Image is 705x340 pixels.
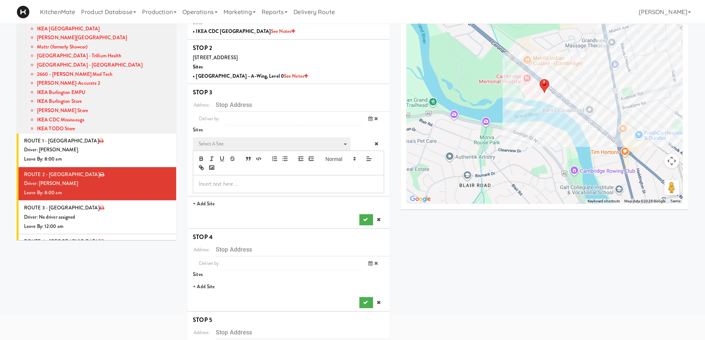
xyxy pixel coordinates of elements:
[193,19,203,26] b: Sites
[37,61,171,70] li: [GEOGRAPHIC_DATA] - [GEOGRAPHIC_DATA]
[37,97,171,106] li: IKEA Burlington Store
[193,63,203,70] b: Sites
[193,53,384,63] div: [STREET_ADDRESS]
[37,70,171,79] li: 2660 - [PERSON_NAME] Med Tech
[216,98,390,112] input: Stop Address
[216,326,390,339] input: Stop Address
[670,199,681,203] a: Terms
[24,137,99,144] span: ROUTE 1 - [GEOGRAPHIC_DATA]
[193,28,295,35] b: • IKEA CDC [GEOGRAPHIC_DATA]
[37,24,171,34] li: IKEA [GEOGRAPHIC_DATA]
[17,6,30,18] img: Micromart
[37,124,171,134] li: IKEA TODO Store
[37,33,171,43] li: [PERSON_NAME][GEOGRAPHIC_DATA]
[187,196,390,212] li: + Add Site
[17,134,176,167] li: ROUTE 1 - [GEOGRAPHIC_DATA]Driver: [PERSON_NAME]Leave By: 8:00 am
[284,73,308,80] a: See Notes
[193,137,350,151] span: Site activate
[187,229,390,312] li: STOP 4Address:Deliver by: Sites+ Add Site
[17,201,176,234] li: ROUTE 3 - [GEOGRAPHIC_DATA]Driver: No driver assignedLeave By: 12:00 am
[37,51,171,61] li: [GEOGRAPHIC_DATA] - Trillium Health
[193,271,203,278] span: Sites
[24,222,171,231] div: Leave By: 12:00 am
[193,233,213,241] b: STOP 4
[187,84,390,229] li: STOP 3Address:Deliver by: SitesSite activate SiteSite focus + Add Site
[408,194,433,204] a: Open this area in Google Maps (opens a new window)
[193,316,212,324] b: STOP 5
[24,238,100,245] span: ROUTE 4 - [GEOGRAPHIC_DATA]
[24,204,100,211] span: ROUTE 3 - [GEOGRAPHIC_DATA]
[24,179,171,188] div: Driver: [PERSON_NAME]
[199,139,339,148] span: Select a site
[37,115,171,125] li: IKEA CDC Mississauga
[588,199,620,204] button: Keyboard shortcuts
[408,194,433,204] img: Google
[24,213,171,222] div: Driver: No driver assigned
[24,188,171,198] div: Leave By: 8:00 am
[187,326,216,339] div: Address:
[24,145,171,155] div: Driver: [PERSON_NAME]
[193,44,212,52] b: STOP 2
[271,28,295,35] a: See Notes
[187,40,390,84] li: STOP 2[STREET_ADDRESS]Sites• [GEOGRAPHIC_DATA] - A-Wing, Level 0See Notes
[17,167,176,201] li: ROUTE 2 - [GEOGRAPHIC_DATA]Driver: [PERSON_NAME]Leave By: 8:00 am
[187,98,216,112] div: Address:
[193,126,203,133] span: Sites
[37,88,171,97] li: IKEA Burlington EMPU
[24,155,171,164] div: Leave By: 8:00 am
[187,279,390,294] li: + Add Site
[193,137,350,151] div: Site
[216,243,390,256] input: Stop Address
[37,43,171,52] li: Mattr (formerly Shawcor)
[193,73,308,80] b: • [GEOGRAPHIC_DATA] - A-Wing, Level 0
[37,106,171,115] li: [PERSON_NAME] Store
[17,234,176,267] li: ROUTE 4 - [GEOGRAPHIC_DATA]Driver: No driver assignedLeave By: 12:00 am
[664,180,679,195] button: Drag Pegman onto the map to open Street View
[187,243,216,256] div: Address:
[193,112,226,125] span: Deliver by:
[543,80,545,85] div: 2
[624,199,665,203] span: Map data ©2025 Google
[37,79,171,88] li: [PERSON_NAME]-Accurate 2
[193,88,212,97] b: STOP 3
[664,154,679,168] button: Map camera controls
[24,171,100,178] span: ROUTE 2 - [GEOGRAPHIC_DATA]
[193,256,226,270] span: Deliver by:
